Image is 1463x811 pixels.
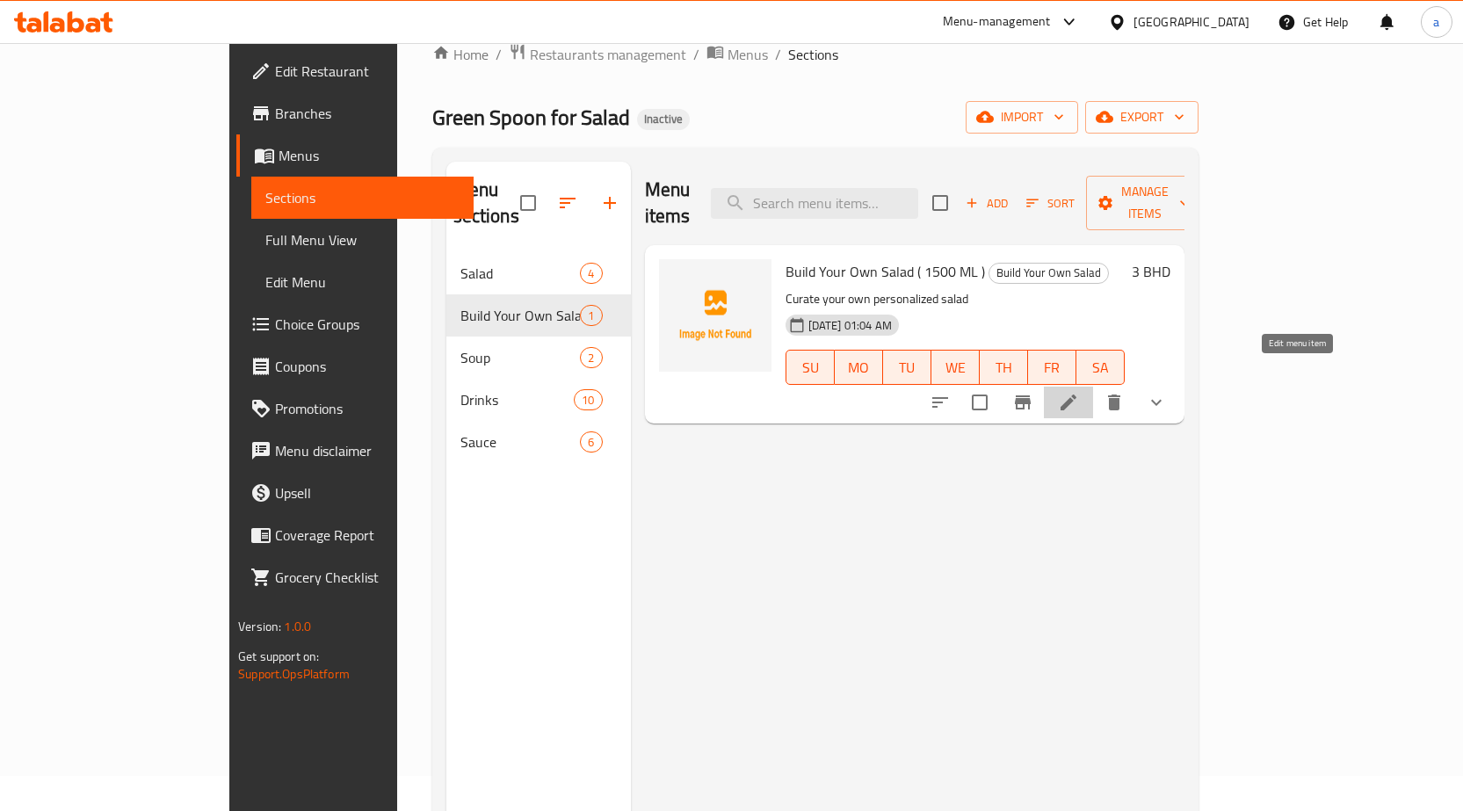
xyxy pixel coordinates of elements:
span: Build Your Own Salad ( 1500 ML ) [786,258,985,285]
span: Coverage Report [275,525,460,546]
a: Menus [706,43,768,66]
div: Soup2 [446,337,631,379]
h2: Menu sections [453,177,520,229]
div: Drinks [460,389,575,410]
button: Sort [1022,190,1079,217]
span: 6 [581,434,601,451]
div: Drinks10 [446,379,631,421]
span: Menu disclaimer [275,440,460,461]
span: Restaurants management [530,44,686,65]
p: Curate your own personalized salad [786,288,1125,310]
div: items [580,305,602,326]
a: Support.OpsPlatform [238,663,350,685]
a: Sections [251,177,474,219]
span: MO [842,355,876,380]
button: sort-choices [919,381,961,424]
a: Menus [236,134,474,177]
span: Grocery Checklist [275,567,460,588]
button: export [1085,101,1199,134]
span: 1 [581,308,601,324]
a: Restaurants management [509,43,686,66]
span: Add item [959,190,1015,217]
button: FR [1028,350,1076,385]
div: Salad4 [446,252,631,294]
span: SA [1083,355,1118,380]
span: Menus [728,44,768,65]
div: Build Your Own Salad [989,263,1109,284]
span: Sort items [1015,190,1086,217]
span: Promotions [275,398,460,419]
h2: Menu items [645,177,691,229]
div: [GEOGRAPHIC_DATA] [1133,12,1249,32]
nav: breadcrumb [432,43,1199,66]
a: Grocery Checklist [236,556,474,598]
svg: Show Choices [1146,392,1167,413]
span: WE [938,355,973,380]
span: Upsell [275,482,460,503]
a: Edit Restaurant [236,50,474,92]
li: / [693,44,699,65]
span: FR [1035,355,1069,380]
span: Full Menu View [265,229,460,250]
span: Select to update [961,384,998,421]
span: 1.0.0 [284,615,311,638]
span: TH [987,355,1021,380]
a: Edit Menu [251,261,474,303]
span: [DATE] 01:04 AM [801,317,899,334]
span: Choice Groups [275,314,460,335]
span: Select section [922,185,959,221]
span: export [1099,106,1184,128]
span: Sort [1026,193,1075,214]
span: Build Your Own Salad [989,263,1108,283]
a: Full Menu View [251,219,474,261]
span: 2 [581,350,601,366]
span: Version: [238,615,281,638]
a: Upsell [236,472,474,514]
div: Salad [460,263,581,284]
div: Inactive [637,109,690,130]
a: Branches [236,92,474,134]
span: a [1433,12,1439,32]
button: Branch-specific-item [1002,381,1044,424]
span: SU [793,355,828,380]
button: Add [959,190,1015,217]
span: Soup [460,347,581,368]
button: SU [786,350,835,385]
button: TH [980,350,1028,385]
button: TU [883,350,931,385]
div: Menu-management [943,11,1051,33]
div: items [580,347,602,368]
div: items [574,389,602,410]
button: show more [1135,381,1177,424]
input: search [711,188,918,219]
li: / [496,44,502,65]
a: Choice Groups [236,303,474,345]
span: 10 [575,392,601,409]
div: items [580,263,602,284]
div: Build Your Own Salad1 [446,294,631,337]
button: import [966,101,1078,134]
button: WE [931,350,980,385]
span: Inactive [637,112,690,127]
span: Select all sections [510,185,547,221]
div: Sauce [460,431,581,453]
span: Add [963,193,1010,214]
span: import [980,106,1064,128]
span: Get support on: [238,645,319,668]
span: Manage items [1100,181,1190,225]
span: Coupons [275,356,460,377]
a: Promotions [236,387,474,430]
span: TU [890,355,924,380]
div: Sauce6 [446,421,631,463]
span: Green Spoon for Salad [432,98,630,137]
h6: 3 BHD [1132,259,1170,284]
a: Menu disclaimer [236,430,474,472]
span: 4 [581,265,601,282]
button: MO [835,350,883,385]
nav: Menu sections [446,245,631,470]
div: items [580,431,602,453]
button: SA [1076,350,1125,385]
span: Edit Restaurant [275,61,460,82]
button: Manage items [1086,176,1204,230]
